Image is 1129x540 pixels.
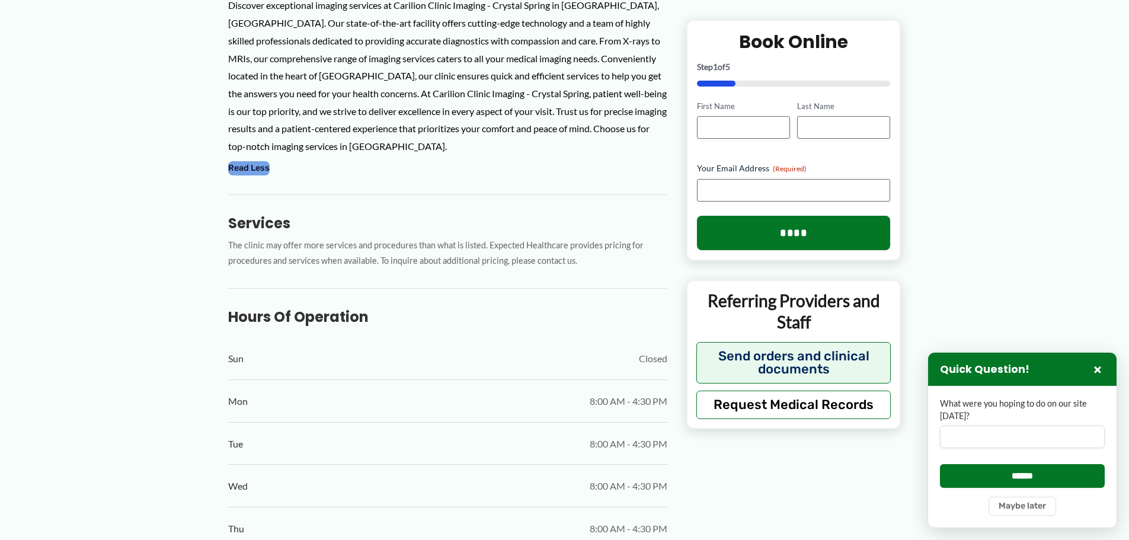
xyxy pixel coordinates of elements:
span: Thu [228,520,244,538]
span: 8:00 AM - 4:30 PM [590,477,667,495]
h3: Hours of Operation [228,308,667,326]
span: Tue [228,435,243,453]
h3: Services [228,214,667,232]
span: 1 [713,61,718,71]
span: 8:00 AM - 4:30 PM [590,392,667,410]
p: Step of [697,62,891,71]
p: The clinic may offer more services and procedures than what is listed. Expected Healthcare provid... [228,238,667,270]
h3: Quick Question! [940,363,1029,376]
span: (Required) [773,164,807,173]
button: Read Less [228,161,270,175]
label: Last Name [797,100,890,111]
span: Wed [228,477,248,495]
button: Maybe later [989,497,1056,516]
span: Mon [228,392,248,410]
p: Referring Providers and Staff [696,290,891,333]
span: 8:00 AM - 4:30 PM [590,435,667,453]
span: Sun [228,350,244,368]
button: Request Medical Records [696,390,891,418]
h2: Book Online [697,30,891,53]
button: Send orders and clinical documents [696,341,891,383]
button: Close [1090,362,1105,376]
span: 8:00 AM - 4:30 PM [590,520,667,538]
label: Your Email Address [697,162,891,174]
label: What were you hoping to do on our site [DATE]? [940,398,1105,422]
label: First Name [697,100,790,111]
span: 5 [725,61,730,71]
span: Closed [639,350,667,368]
